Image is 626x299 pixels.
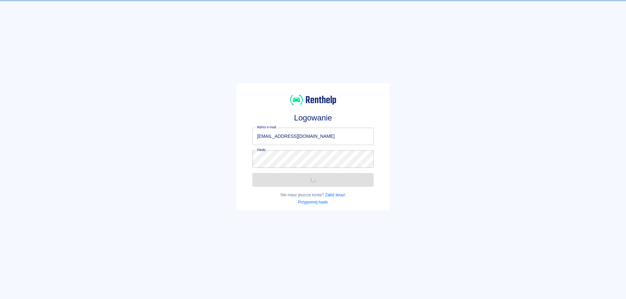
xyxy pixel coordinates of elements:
img: Renthelp logo [290,94,336,106]
a: Przypomnij hasło [298,200,328,204]
label: Adres e-mail [257,125,276,130]
p: Nie masz jeszcze konta? [252,192,373,198]
a: Załóż teraz! [325,193,345,197]
label: Hasło [257,147,266,152]
h3: Logowanie [252,113,373,122]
